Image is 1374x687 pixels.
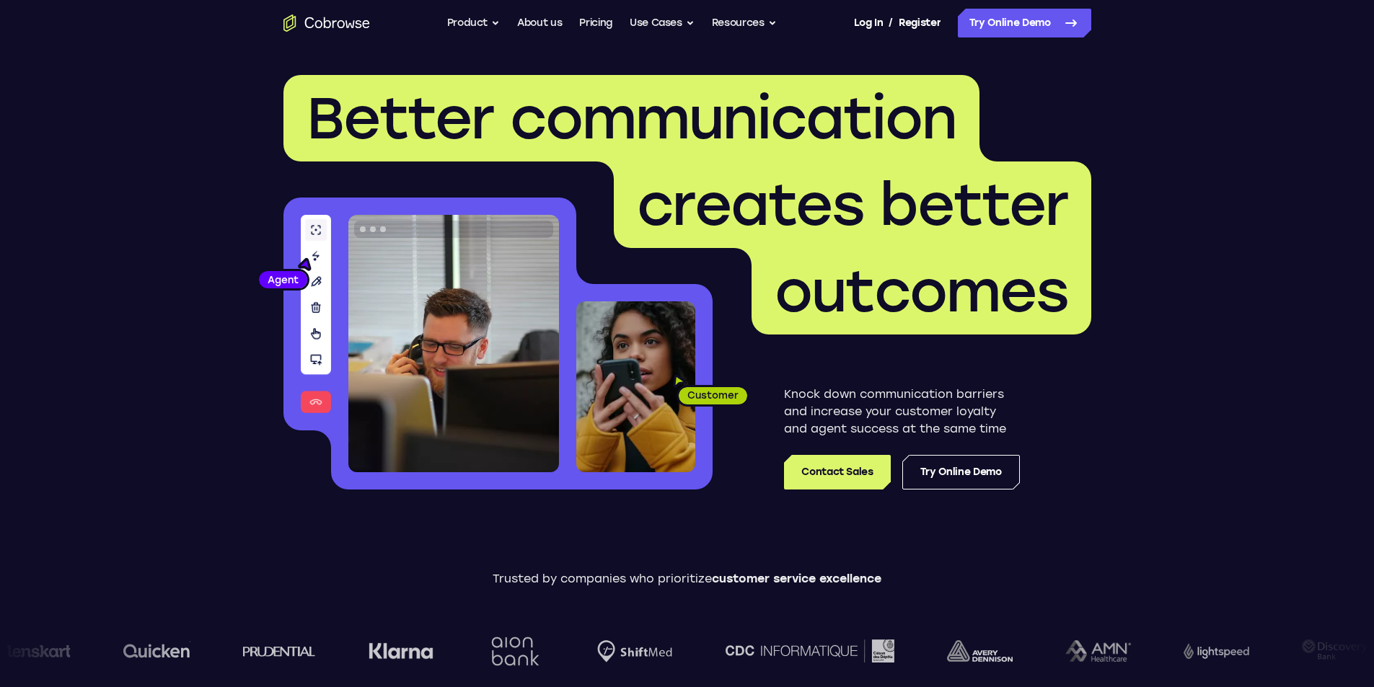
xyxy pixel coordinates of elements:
button: Use Cases [630,9,695,37]
img: A customer support agent talking on the phone [348,215,559,472]
a: Try Online Demo [958,9,1091,37]
a: Pricing [579,9,612,37]
span: outcomes [775,257,1068,326]
span: creates better [637,170,1068,239]
img: avery-dennison [947,640,1013,662]
img: CDC Informatique [726,639,894,662]
img: A customer holding their phone [576,301,695,472]
a: Contact Sales [784,455,890,489]
button: Resources [712,9,777,37]
span: Better communication [307,84,956,153]
a: About us [517,9,562,37]
img: prudential [243,645,316,657]
a: Register [899,9,941,37]
a: Log In [854,9,883,37]
p: Knock down communication barriers and increase your customer loyalty and agent success at the sam... [784,386,1020,438]
img: Klarna [369,642,433,660]
a: Go to the home page [283,14,370,32]
img: AMN Healthcare [1065,640,1131,662]
span: / [889,14,893,32]
span: customer service excellence [712,572,881,585]
a: Try Online Demo [902,455,1020,489]
img: Shiftmed [597,640,672,662]
button: Product [447,9,501,37]
img: Aion Bank [486,622,545,681]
